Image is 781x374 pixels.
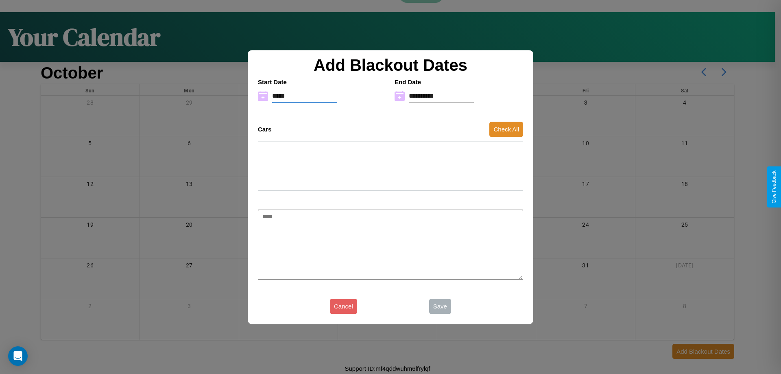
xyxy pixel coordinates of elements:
[330,299,357,314] button: Cancel
[258,126,271,133] h4: Cars
[395,79,523,85] h4: End Date
[8,346,28,366] div: Open Intercom Messenger
[771,171,777,203] div: Give Feedback
[429,299,451,314] button: Save
[254,56,527,74] h2: Add Blackout Dates
[489,122,523,137] button: Check All
[258,79,386,85] h4: Start Date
